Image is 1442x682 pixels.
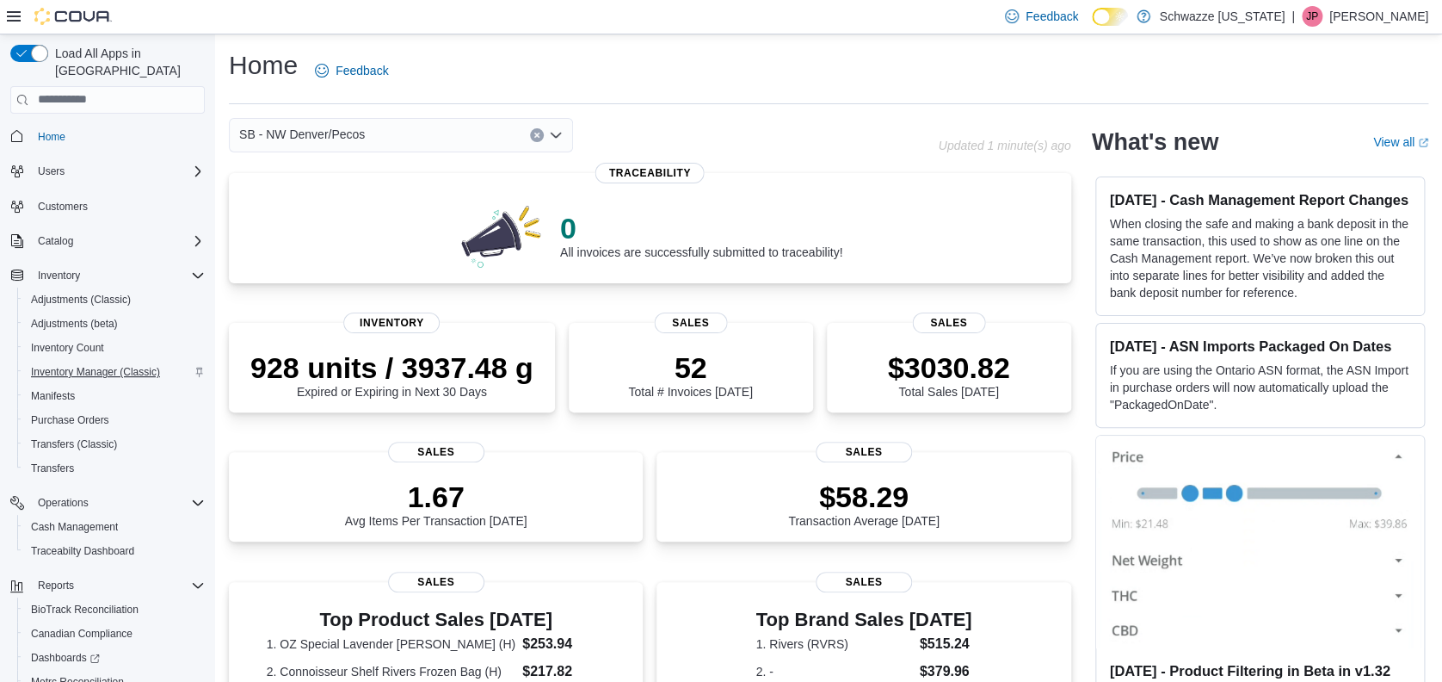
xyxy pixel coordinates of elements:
span: Load All Apps in [GEOGRAPHIC_DATA] [48,45,205,79]
svg: External link [1418,138,1428,148]
a: Inventory Count [24,338,111,358]
span: Customers [31,195,205,217]
div: Jimmy Peters [1302,6,1322,27]
p: When closing the safe and making a bank deposit in the same transaction, this used to show as one... [1110,215,1410,301]
input: Dark Mode [1092,8,1128,26]
dt: 2. - [756,663,913,680]
span: BioTrack Reconciliation [24,599,205,620]
span: Inventory Manager (Classic) [31,365,160,379]
div: All invoices are successfully submitted to traceability! [560,211,842,259]
a: Traceabilty Dashboard [24,541,141,561]
a: Feedback [308,53,395,88]
a: View allExternal link [1373,135,1428,149]
span: Adjustments (beta) [31,317,118,331]
div: Total Sales [DATE] [888,350,1010,399]
button: Reports [31,575,81,596]
span: Manifests [24,386,205,406]
span: Users [38,164,65,178]
button: Catalog [31,231,80,251]
span: JP [1306,6,1318,27]
span: Home [31,126,205,147]
button: Clear input [530,128,544,142]
span: Transfers [31,462,74,475]
span: Traceabilty Dashboard [24,541,205,561]
span: Dark Mode [1092,26,1093,27]
button: Inventory [31,265,87,286]
span: Reports [31,575,205,596]
span: Inventory Manager (Classic) [24,362,205,382]
img: Cova [34,8,112,25]
a: Manifests [24,386,82,406]
span: Home [38,130,65,144]
a: Customers [31,196,95,217]
button: Adjustments (beta) [17,312,212,336]
button: Transfers (Classic) [17,432,212,456]
button: Canadian Compliance [17,622,212,646]
span: Sales [388,442,484,462]
button: Inventory Count [17,336,212,360]
dd: $379.96 [920,661,972,682]
span: Operations [31,493,205,513]
button: Home [3,124,212,149]
a: Transfers (Classic) [24,434,124,455]
span: Sales [654,313,727,333]
span: Operations [38,496,89,510]
span: Customers [38,200,88,214]
p: 1.67 [345,480,527,514]
h3: [DATE] - Cash Management Report Changes [1110,191,1410,208]
a: Inventory Manager (Classic) [24,362,167,382]
p: 928 units / 3937.48 g [250,350,533,385]
button: Purchase Orders [17,408,212,432]
span: Adjustments (Classic) [31,293,131,307]
dd: $515.24 [920,634,972,654]
h3: [DATE] - Product Filtering in Beta in v1.32 [1110,662,1410,679]
button: Transfers [17,456,212,480]
dt: 1. Rivers (RVRS) [756,635,913,653]
span: SB - NW Denver/Pecos [239,124,365,145]
p: | [1291,6,1295,27]
div: Expired or Expiring in Next 30 Days [250,350,533,399]
span: Canadian Compliance [31,627,132,641]
span: Dashboards [24,648,205,668]
p: 0 [560,211,842,245]
div: Transaction Average [DATE] [788,480,940,528]
a: Purchase Orders [24,410,116,431]
span: Inventory Count [24,338,205,358]
button: Traceabilty Dashboard [17,539,212,563]
button: Operations [3,491,212,515]
h2: What's new [1092,128,1218,156]
h1: Home [229,48,298,83]
span: Cash Management [24,517,205,537]
p: If you are using the Ontario ASN format, the ASN Import in purchase orders will now automatically... [1110,362,1410,413]
span: Inventory [31,265,205,286]
button: Reports [3,573,212,598]
span: Sales [388,572,484,592]
span: Sales [912,313,985,333]
dd: $253.94 [522,634,605,654]
button: Customers [3,194,212,219]
button: Users [3,159,212,183]
span: Inventory [343,313,440,333]
span: Traceabilty Dashboard [31,544,134,558]
button: Catalog [3,229,212,253]
p: Schwazze [US_STATE] [1159,6,1285,27]
span: Feedback [336,62,388,79]
p: $3030.82 [888,350,1010,385]
span: Reports [38,579,74,592]
span: Adjustments (Classic) [24,289,205,310]
a: Adjustments (Classic) [24,289,138,310]
p: [PERSON_NAME] [1329,6,1428,27]
a: Adjustments (beta) [24,313,125,334]
dt: 1. OZ Special Lavender [PERSON_NAME] (H) [267,635,515,653]
p: $58.29 [788,480,940,514]
h3: Top Product Sales [DATE] [267,610,606,630]
p: Updated 1 minute(s) ago [938,139,1070,152]
a: Transfers [24,458,81,479]
a: Dashboards [17,646,212,670]
span: Transfers (Classic) [31,437,117,451]
span: Purchase Orders [31,413,109,427]
span: Purchase Orders [24,410,205,431]
span: BioTrack Reconciliation [31,603,139,617]
button: Cash Management [17,515,212,539]
span: Catalog [38,234,73,248]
